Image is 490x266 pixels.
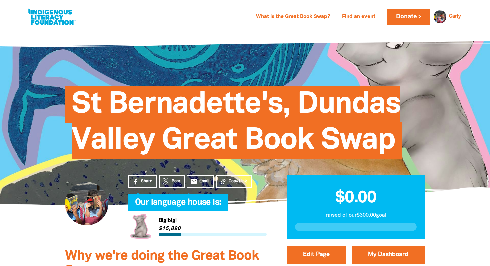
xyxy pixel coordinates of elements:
h6: My Team [128,205,267,209]
span: Copy Link [229,178,247,184]
a: Carly [449,14,461,19]
span: Email [199,178,209,184]
span: St Bernadette's, Dundas Valley Great Book Swap [72,91,400,159]
button: Copy Link [216,175,252,188]
a: Find an event [338,12,379,22]
a: emailEmail [187,175,214,188]
a: Post [159,175,185,188]
a: Donate [387,9,429,25]
p: raised of our $300.00 goal [295,211,417,219]
i: email [190,178,197,185]
span: $0.00 [335,190,376,206]
span: Share [141,178,152,184]
a: My Dashboard [352,246,425,264]
span: Our language house is: [135,199,221,211]
button: Edit Page [287,246,346,264]
a: Share [128,175,157,188]
span: Post [172,178,180,184]
a: What is the Great Book Swap? [252,12,334,22]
